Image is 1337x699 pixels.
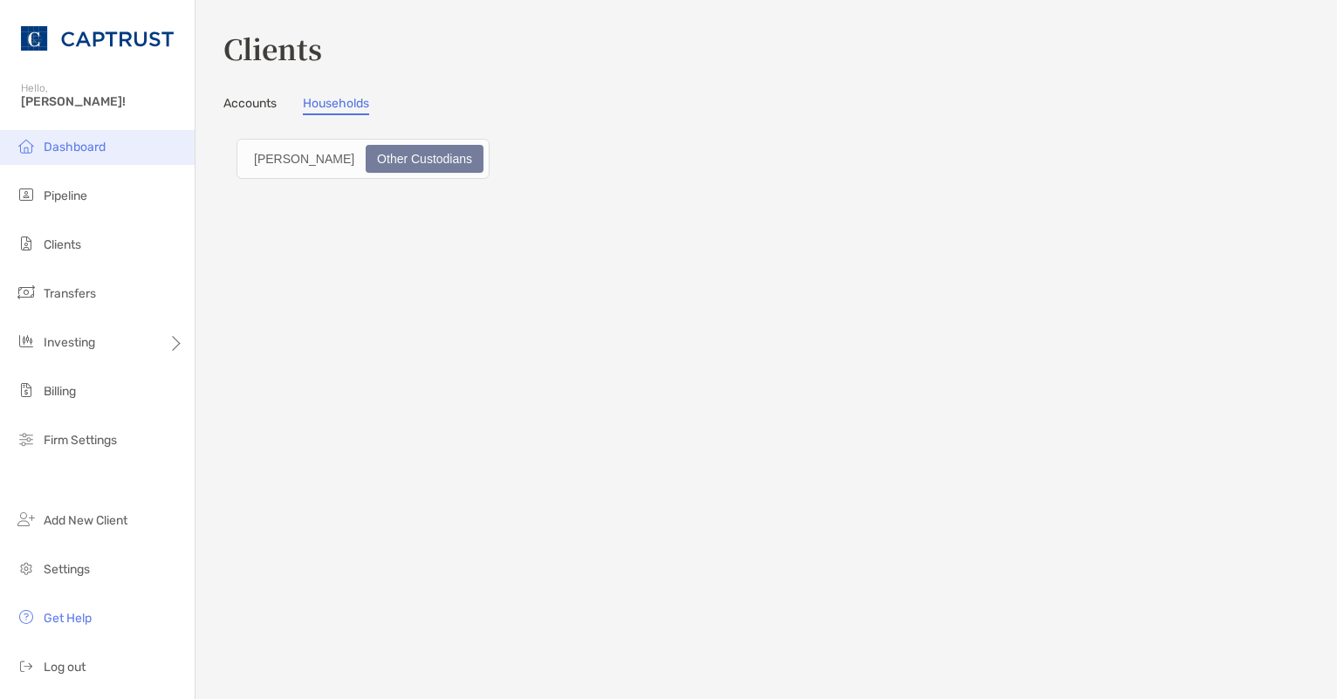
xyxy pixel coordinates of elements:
span: Settings [44,562,90,577]
img: clients icon [16,233,37,254]
div: Zoe [244,147,364,171]
span: Get Help [44,611,92,626]
span: Log out [44,660,86,675]
span: Firm Settings [44,433,117,448]
img: CAPTRUST Logo [21,7,174,70]
span: [PERSON_NAME]! [21,94,184,109]
img: transfers icon [16,282,37,303]
span: Transfers [44,286,96,301]
img: pipeline icon [16,184,37,205]
img: settings icon [16,558,37,579]
span: Pipeline [44,188,87,203]
div: segmented control [237,139,490,179]
img: firm-settings icon [16,428,37,449]
span: Dashboard [44,140,106,154]
a: Households [303,96,369,115]
div: Other Custodians [367,147,482,171]
img: get-help icon [16,606,37,627]
span: Add New Client [44,513,127,528]
img: investing icon [16,331,37,352]
img: billing icon [16,380,37,401]
h3: Clients [223,28,1309,68]
img: add_new_client icon [16,509,37,530]
span: Clients [44,237,81,252]
span: Billing [44,384,76,399]
a: Accounts [223,96,277,115]
img: logout icon [16,655,37,676]
span: Investing [44,335,95,350]
img: dashboard icon [16,135,37,156]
